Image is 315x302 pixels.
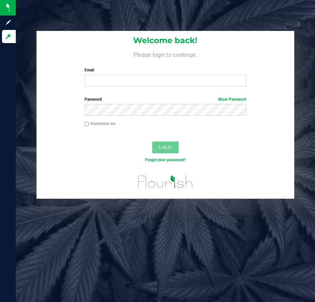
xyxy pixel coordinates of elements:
h1: Welcome back! [36,36,294,45]
label: Remember me [85,121,115,127]
img: flourish_logo.svg [133,170,198,193]
inline-svg: Log in [5,33,12,40]
a: Show Password [218,97,246,102]
a: Forgot your password? [145,158,186,162]
span: Log In [159,144,172,150]
input: Remember me [85,122,89,126]
h4: Please login to continue. [36,50,294,58]
span: Password [85,97,102,102]
label: Email [85,67,246,73]
inline-svg: Sign up [5,19,12,26]
button: Log In [152,141,179,153]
